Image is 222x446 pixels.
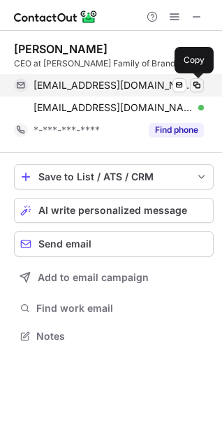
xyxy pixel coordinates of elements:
[38,171,189,182] div: Save to List / ATS / CRM
[36,330,208,343] span: Notes
[34,79,193,92] span: [EMAIL_ADDRESS][DOMAIN_NAME]
[38,238,91,250] span: Send email
[14,8,98,25] img: ContactOut v5.3.10
[14,231,214,257] button: Send email
[14,57,214,70] div: CEO at [PERSON_NAME] Family of Brands.
[14,42,108,56] div: [PERSON_NAME]
[36,302,208,315] span: Find work email
[14,265,214,290] button: Add to email campaign
[34,101,193,114] span: [EMAIL_ADDRESS][DOMAIN_NAME]
[38,272,149,283] span: Add to email campaign
[149,123,204,137] button: Reveal Button
[14,198,214,223] button: AI write personalized message
[38,205,187,216] span: AI write personalized message
[14,164,214,189] button: save-profile-one-click
[14,326,214,346] button: Notes
[14,298,214,318] button: Find work email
